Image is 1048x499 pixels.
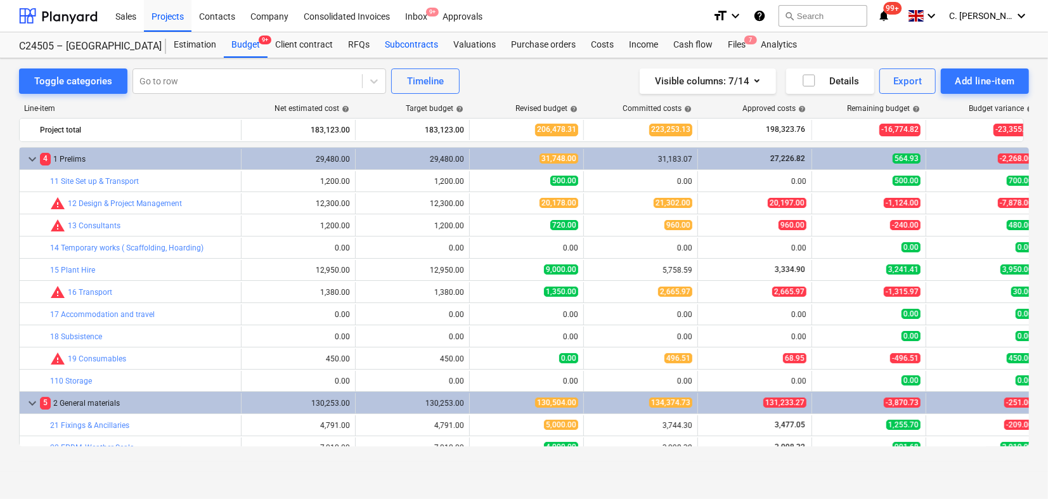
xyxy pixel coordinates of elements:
[247,310,350,319] div: 0.00
[391,68,460,94] button: Timeline
[589,155,692,164] div: 31,183.07
[1011,287,1035,297] span: 30.00
[720,32,753,58] a: Files7
[361,310,464,319] div: 0.00
[361,443,464,452] div: 7,010.00
[247,243,350,252] div: 0.00
[621,32,666,58] a: Income
[224,32,268,58] a: Budget9+
[703,243,806,252] div: 0.00
[1000,442,1035,452] span: 3,010.00
[361,288,464,297] div: 1,380.00
[453,105,463,113] span: help
[879,124,921,136] span: -16,774.82
[703,377,806,386] div: 0.00
[779,5,867,27] button: Search
[475,377,578,386] div: 0.00
[1004,420,1035,430] span: -209.00
[68,199,182,208] a: 12 Design & Project Management
[893,176,921,186] span: 500.00
[544,442,578,452] span: 4,000.00
[550,220,578,230] span: 720.00
[1016,375,1035,386] span: 0.00
[247,421,350,430] div: 4,791.00
[50,351,65,366] span: Committed costs exceed revised budget
[268,32,340,58] a: Client contract
[784,11,794,21] span: search
[884,287,921,297] span: -1,315.97
[720,32,753,58] div: Files
[1016,242,1035,252] span: 0.00
[902,309,921,319] span: 0.00
[426,8,439,16] span: 9+
[768,198,806,208] span: 20,197.00
[361,155,464,164] div: 29,480.00
[703,177,806,186] div: 0.00
[623,104,692,113] div: Committed costs
[902,242,921,252] span: 0.00
[902,331,921,341] span: 0.00
[544,264,578,275] span: 9,000.00
[361,377,464,386] div: 0.00
[910,105,920,113] span: help
[655,73,761,89] div: Visible columns : 7/14
[540,153,578,164] span: 31,748.00
[703,332,806,341] div: 0.00
[247,266,350,275] div: 12,950.00
[247,399,350,408] div: 130,253.00
[361,221,464,230] div: 1,200.00
[247,354,350,363] div: 450.00
[544,287,578,297] span: 1,350.00
[649,398,692,408] span: 134,374.73
[361,332,464,341] div: 0.00
[879,68,936,94] button: Export
[68,354,126,363] a: 19 Consumables
[166,32,224,58] div: Estimation
[40,393,236,413] div: 2 General materials
[893,442,921,452] span: 901.68
[515,104,578,113] div: Revised budget
[446,32,503,58] a: Valuations
[589,177,692,186] div: 0.00
[589,266,692,275] div: 5,758.59
[559,353,578,363] span: 0.00
[40,153,51,165] span: 4
[40,397,51,409] span: 5
[503,32,583,58] a: Purchase orders
[589,243,692,252] div: 0.00
[654,198,692,208] span: 21,302.00
[783,353,806,363] span: 68.95
[544,420,578,430] span: 5,000.00
[773,420,806,429] span: 3,477.05
[884,2,902,15] span: 99+
[773,443,806,451] span: 3,098.32
[50,310,155,319] a: 17 Accommodation and travel
[361,354,464,363] div: 450.00
[664,353,692,363] span: 496.51
[50,285,65,300] span: Committed costs exceed revised budget
[50,243,204,252] a: 14 Temporary works ( Scaffolding, Hoarding)
[50,177,139,186] a: 11 Site Set up & Transport
[247,120,350,140] div: 183,123.00
[361,421,464,430] div: 4,791.00
[703,310,806,319] div: 0.00
[540,198,578,208] span: 20,178.00
[475,310,578,319] div: 0.00
[1007,353,1035,363] span: 450.00
[475,332,578,341] div: 0.00
[998,153,1035,164] span: -2,268.00
[890,353,921,363] span: -496.51
[583,32,621,58] a: Costs
[361,266,464,275] div: 12,950.00
[728,8,743,23] i: keyboard_arrow_down
[998,198,1035,208] span: -7,878.00
[361,199,464,208] div: 12,300.00
[753,32,805,58] a: Analytics
[535,124,578,136] span: 206,478.31
[589,443,692,452] div: 3,098.32
[801,73,859,89] div: Details
[40,120,236,140] div: Project total
[949,11,1012,21] span: C. [PERSON_NAME]
[361,120,464,140] div: 183,123.00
